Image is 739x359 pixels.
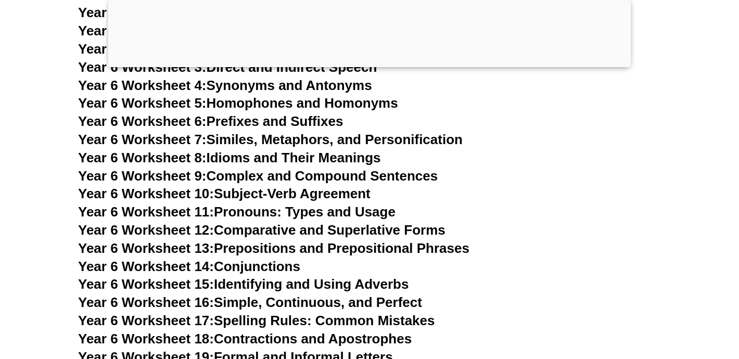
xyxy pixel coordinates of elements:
[78,294,422,310] a: Year 6 Worksheet 16:Simple, Continuous, and Perfect
[78,78,207,93] span: Year 6 Worksheet 4:
[78,240,214,256] span: Year 6 Worksheet 13:
[78,78,372,93] a: Year 6 Worksheet 4:Synonyms and Antonyms
[78,113,343,129] a: Year 6 Worksheet 6:Prefixes and Suffixes
[78,313,435,328] a: Year 6 Worksheet 17:Spelling Rules: Common Mistakes
[78,23,360,39] a: Year 6 Worksheet 1:Colons and Semicolons
[78,294,214,310] span: Year 6 Worksheet 16:
[78,150,380,165] a: Year 6 Worksheet 8:Idioms and Their Meanings
[78,59,377,75] a: Year 6 Worksheet 3:Direct and Indirect Speech
[78,59,207,75] span: Year 6 Worksheet 3:
[78,186,214,201] span: Year 6 Worksheet 10:
[78,168,207,184] span: Year 6 Worksheet 9:
[78,204,214,220] span: Year 6 Worksheet 11:
[78,222,445,238] a: Year 6 Worksheet 12:Comparative and Superlative Forms
[78,240,469,256] a: Year 6 Worksheet 13:Prepositions and Prepositional Phrases
[78,276,214,292] span: Year 6 Worksheet 15:
[78,276,409,292] a: Year 6 Worksheet 15:Identifying and Using Adverbs
[78,5,475,20] a: Year 6 Comprehension Worksheet 15:The Dreamy Gold Medal
[78,5,321,20] span: Year 6 Comprehension Worksheet 15:
[78,95,398,111] a: Year 6 Worksheet 5:Homophones and Homonyms
[78,132,463,147] a: Year 6 Worksheet 7:Similes, Metaphors, and Personification
[78,259,300,274] a: Year 6 Worksheet 14:Conjunctions
[78,259,214,274] span: Year 6 Worksheet 14:
[78,113,207,129] span: Year 6 Worksheet 6:
[78,186,371,201] a: Year 6 Worksheet 10:Subject-Verb Agreement
[78,41,362,57] a: Year 6 Worksheet 2:Active vs. Passive Voice
[560,241,739,359] iframe: Chat Widget
[78,95,207,111] span: Year 6 Worksheet 5:
[78,222,214,238] span: Year 6 Worksheet 12:
[78,204,396,220] a: Year 6 Worksheet 11:Pronouns: Types and Usage
[78,23,207,39] span: Year 6 Worksheet 1:
[78,331,412,347] a: Year 6 Worksheet 18:Contractions and Apostrophes
[78,331,214,347] span: Year 6 Worksheet 18:
[78,41,207,57] span: Year 6 Worksheet 2:
[78,168,438,184] a: Year 6 Worksheet 9:Complex and Compound Sentences
[78,132,207,147] span: Year 6 Worksheet 7:
[78,150,207,165] span: Year 6 Worksheet 8:
[78,313,214,328] span: Year 6 Worksheet 17:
